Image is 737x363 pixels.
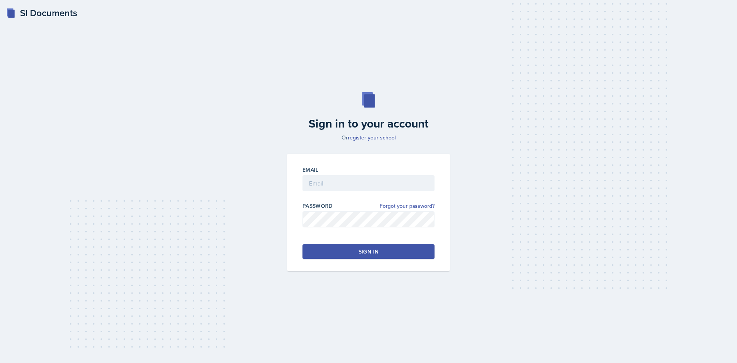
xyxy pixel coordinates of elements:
p: Or [283,134,454,141]
label: Email [302,166,319,174]
h2: Sign in to your account [283,117,454,131]
label: Password [302,202,333,210]
a: SI Documents [6,6,77,20]
button: Sign in [302,244,435,259]
a: register your school [348,134,396,141]
div: Sign in [359,248,378,255]
input: Email [302,175,435,191]
a: Forgot your password? [380,202,435,210]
